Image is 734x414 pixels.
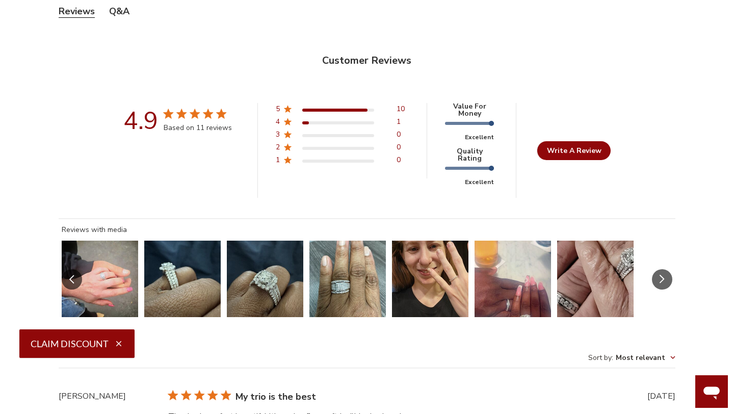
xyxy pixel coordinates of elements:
[62,241,138,317] button: Slide 1 of 7. Image of customer.
[276,105,405,117] div: 5 star by 10 reviews
[557,241,634,317] button: Slide 7 of 7. Image of customer.
[465,132,494,143] span: Excellent
[276,143,280,152] div: 2
[537,141,611,160] button: Write A Review
[445,148,494,162] div: Quality Rating
[475,241,551,317] button: Slide 6 of 7. Image of customer.
[276,117,280,126] div: 4
[59,391,126,402] span: Nicholas D.
[397,117,401,130] div: 1
[213,54,521,67] p: Customer Reviews
[276,117,405,130] div: 4 star by 1 reviews
[168,391,230,400] div: 5 out of 5 stars
[123,103,159,138] div: 4.9
[445,103,494,117] div: Value for money
[19,329,135,358] button: Claim Discount
[465,176,494,188] span: Excellent
[59,238,675,320] section: Reviews with media
[397,105,405,117] div: 10
[109,5,129,18] button: Q&A
[62,225,675,235] div: Reviews with media
[276,156,280,165] div: 1
[397,143,401,156] div: 0
[235,391,316,403] strong: My trio is the best
[276,130,280,139] div: 3
[647,391,675,402] div: [DATE]
[276,130,405,143] div: 3 star by 0 reviews
[144,241,221,317] button: Slide 2 of 7. Image of customer.
[309,241,386,317] button: Slide 4 of 7. Image of customer.
[397,130,401,143] div: 0
[276,105,280,114] div: 5
[392,241,468,317] button: Slide 5 of 7. Image of customer.
[164,123,232,133] div: Based on 11 reviews
[59,5,95,18] button: Reviews
[612,353,613,363] span: :
[227,241,303,317] button: Slide 3 of 7. Image of customer.
[616,353,665,363] span: Most relevant
[397,156,401,168] div: 0
[276,143,405,156] div: 2 star by 0 reviews
[164,109,232,118] div: 4.9 out of 5 stars
[276,156,405,168] div: 1 star by 0 reviews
